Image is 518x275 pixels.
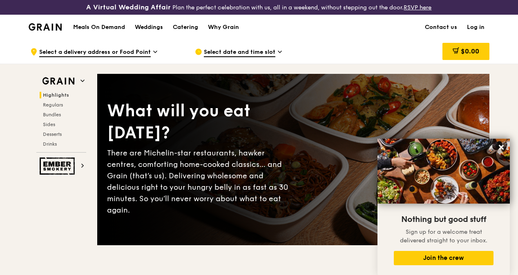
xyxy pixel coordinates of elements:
[40,74,77,89] img: Grain web logo
[107,100,293,144] div: What will you eat [DATE]?
[462,15,489,40] a: Log in
[29,23,62,31] img: Grain
[73,23,125,31] h1: Meals On Demand
[40,157,77,175] img: Ember Smokery web logo
[495,141,508,154] button: Close
[107,147,293,216] div: There are Michelin-star restaurants, hawker centres, comforting home-cooked classics… and Grain (...
[404,4,431,11] a: RSVP here
[204,48,275,57] span: Select date and time slot
[401,215,486,224] span: Nothing but good stuff
[461,47,479,55] span: $0.00
[130,15,168,40] a: Weddings
[43,112,61,118] span: Bundles
[43,122,55,127] span: Sides
[39,48,151,57] span: Select a delivery address or Food Point
[168,15,203,40] a: Catering
[43,131,62,137] span: Desserts
[208,15,239,40] div: Why Grain
[29,14,62,39] a: GrainGrain
[43,92,69,98] span: Highlights
[135,15,163,40] div: Weddings
[377,139,510,204] img: DSC07876-Edit02-Large.jpeg
[420,15,462,40] a: Contact us
[394,251,493,265] button: Join the crew
[43,141,57,147] span: Drinks
[173,15,198,40] div: Catering
[86,3,171,11] h3: A Virtual Wedding Affair
[86,3,431,11] div: Plan the perfect celebration with us, all in a weekend, without stepping out the door.
[400,228,487,244] span: Sign up for a welcome treat delivered straight to your inbox.
[43,102,63,108] span: Regulars
[203,15,244,40] a: Why Grain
